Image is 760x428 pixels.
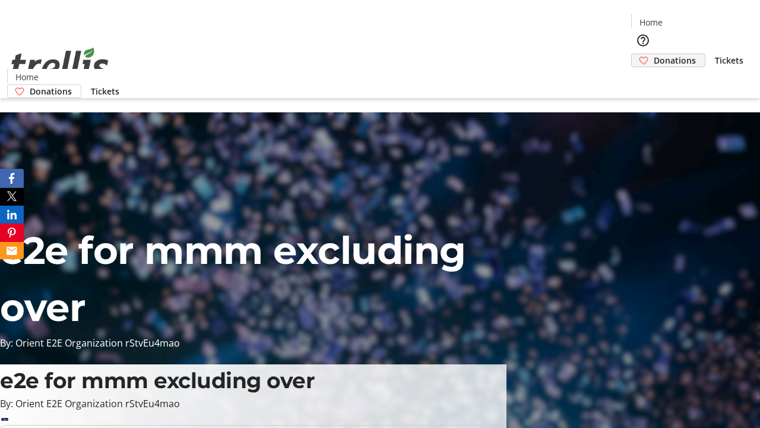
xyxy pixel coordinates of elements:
a: Donations [7,84,81,98]
a: Donations [631,53,705,67]
a: Home [8,71,46,83]
span: Home [639,16,663,29]
button: Cart [631,67,655,91]
span: Donations [654,54,696,67]
span: Donations [30,85,72,97]
a: Tickets [81,85,129,97]
span: Tickets [91,85,119,97]
span: Home [15,71,39,83]
button: Help [631,29,655,52]
a: Tickets [705,54,753,67]
span: Tickets [715,54,743,67]
a: Home [632,16,670,29]
img: Orient E2E Organization rStvEu4mao's Logo [7,34,113,94]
